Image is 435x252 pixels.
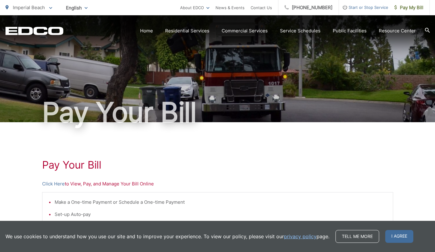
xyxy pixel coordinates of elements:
a: About EDCO [180,4,209,11]
span: English [61,2,92,13]
a: Service Schedules [280,27,321,35]
p: to View, Pay, and Manage Your Bill Online [42,180,393,188]
a: Tell me more [335,230,379,243]
a: Resource Center [379,27,416,35]
a: Contact Us [251,4,272,11]
a: EDCD logo. Return to the homepage. [5,27,63,35]
span: Pay My Bill [394,4,423,11]
a: Commercial Services [222,27,268,35]
a: News & Events [216,4,245,11]
p: We use cookies to understand how you use our site and to improve your experience. To view our pol... [5,233,329,240]
a: Home [140,27,153,35]
span: I agree [385,230,413,243]
h1: Pay Your Bill [42,159,393,171]
a: Click Here [42,180,65,188]
a: Residential Services [165,27,209,35]
h1: Pay Your Bill [5,97,430,128]
span: Imperial Beach [13,5,45,10]
li: Set-up Auto-pay [55,211,387,218]
a: Public Facilities [333,27,367,35]
a: privacy policy [284,233,317,240]
li: Make a One-time Payment or Schedule a One-time Payment [55,199,387,206]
